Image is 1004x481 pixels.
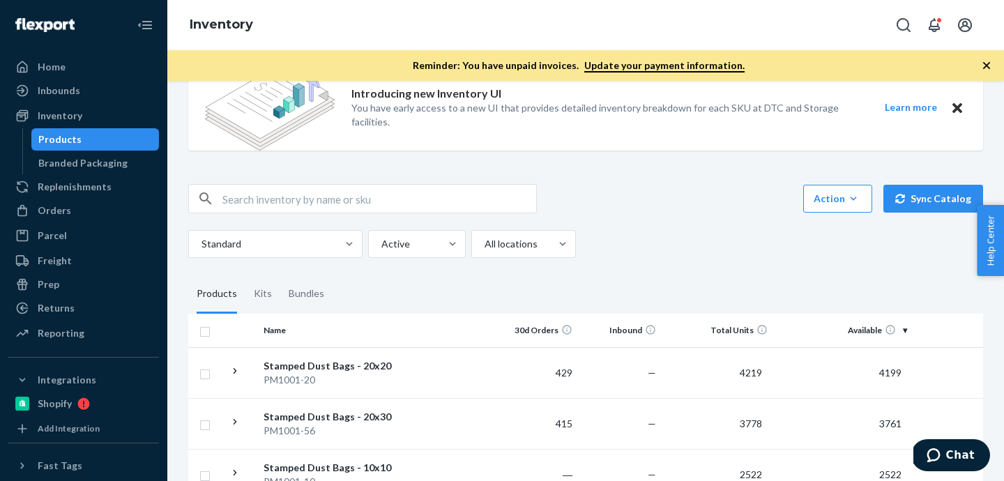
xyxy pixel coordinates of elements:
[264,359,409,373] div: Stamped Dust Bags - 20x20
[874,367,907,379] span: 4199
[803,185,872,213] button: Action
[734,418,768,429] span: 3778
[913,439,990,474] iframe: Opens a widget where you can chat to one of our agents
[264,461,409,475] div: Stamped Dust Bags - 10x10
[483,237,485,251] input: All locations
[890,11,918,39] button: Open Search Box
[734,367,768,379] span: 4219
[264,424,409,438] div: PM1001-56
[38,301,75,315] div: Returns
[773,314,913,347] th: Available
[8,455,159,477] button: Fast Tags
[38,422,100,434] div: Add Integration
[38,132,82,146] div: Products
[351,101,859,129] p: You have early access to a new UI that provides detailed inventory breakdown for each SKU at DTC ...
[178,5,264,45] ol: breadcrumbs
[222,185,536,213] input: Search inventory by name or sku
[977,205,1004,276] button: Help Center
[8,56,159,78] a: Home
[38,459,82,473] div: Fast Tags
[31,152,160,174] a: Branded Packaging
[920,11,948,39] button: Open notifications
[264,410,409,424] div: Stamped Dust Bags - 20x30
[413,59,745,72] p: Reminder: You have unpaid invoices.
[648,418,656,429] span: —
[662,314,773,347] th: Total Units
[38,60,66,74] div: Home
[38,277,59,291] div: Prep
[38,156,128,170] div: Branded Packaging
[200,237,201,251] input: Standard
[258,314,415,347] th: Name
[648,468,656,480] span: —
[874,418,907,429] span: 3761
[494,398,578,449] td: 415
[38,109,82,123] div: Inventory
[38,84,80,98] div: Inbounds
[264,373,409,387] div: PM1001-20
[8,79,159,102] a: Inbounds
[38,254,72,268] div: Freight
[38,229,67,243] div: Parcel
[8,420,159,437] a: Add Integration
[38,326,84,340] div: Reporting
[380,237,381,251] input: Active
[876,99,945,116] button: Learn more
[190,17,253,32] a: Inventory
[494,347,578,398] td: 429
[883,185,983,213] button: Sync Catalog
[8,273,159,296] a: Prep
[131,11,159,39] button: Close Navigation
[8,322,159,344] a: Reporting
[38,180,112,194] div: Replenishments
[289,275,324,314] div: Bundles
[15,18,75,32] img: Flexport logo
[648,367,656,379] span: —
[734,468,768,480] span: 2522
[8,224,159,247] a: Parcel
[494,314,578,347] th: 30d Orders
[8,297,159,319] a: Returns
[31,128,160,151] a: Products
[38,373,96,387] div: Integrations
[8,199,159,222] a: Orders
[948,99,966,116] button: Close
[8,105,159,127] a: Inventory
[197,275,237,314] div: Products
[874,468,907,480] span: 2522
[351,86,501,102] p: Introducing new Inventory UI
[814,192,862,206] div: Action
[254,275,272,314] div: Kits
[38,397,72,411] div: Shopify
[951,11,979,39] button: Open account menu
[578,314,662,347] th: Inbound
[8,176,159,198] a: Replenishments
[8,392,159,415] a: Shopify
[8,369,159,391] button: Integrations
[584,59,745,72] a: Update your payment information.
[8,250,159,272] a: Freight
[205,64,335,151] img: new-reports-banner-icon.82668bd98b6a51aee86340f2a7b77ae3.png
[38,204,71,217] div: Orders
